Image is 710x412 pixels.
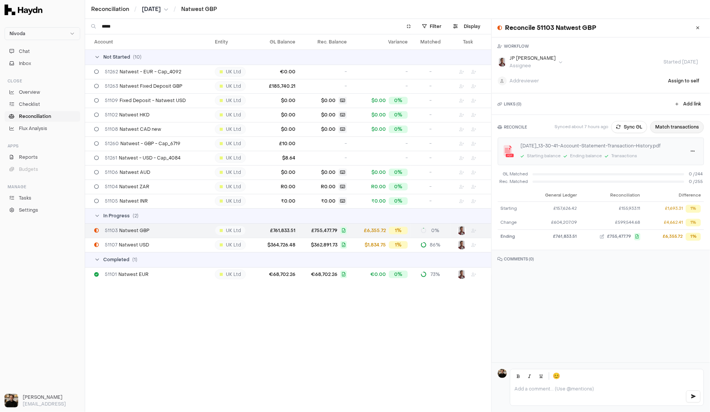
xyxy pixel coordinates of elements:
[583,233,640,240] button: £755,477.79
[498,101,522,107] h3: LINKS ( 0 )
[555,124,608,130] p: Synced about 7 hours ago
[105,83,118,89] span: 51263
[105,83,182,89] span: Natwest Fixed Deposit GBP
[657,59,704,65] span: Started [DATE]
[570,153,602,160] div: Ending balance
[257,136,298,151] td: £10.00
[430,198,432,204] span: -
[430,126,432,132] span: -
[389,97,408,104] div: 0%
[5,193,80,203] a: Tasks
[23,394,80,401] h3: [PERSON_NAME]
[85,34,212,50] th: Account
[389,241,408,249] div: 1%
[105,126,161,132] span: Natwest CAD new
[5,123,80,134] a: Flux Analysis
[5,181,80,193] div: Manage
[105,112,118,118] span: 51102
[257,108,298,122] td: $0.00
[133,5,138,13] span: /
[103,257,129,263] span: Completed
[105,98,118,104] span: 51109
[389,271,408,278] div: 0%
[212,34,257,50] th: Entity
[257,267,298,282] td: €68,702.26
[5,27,80,40] button: Nivoda
[663,234,683,240] div: £6,355.72
[389,197,408,205] div: 0%
[345,155,347,161] span: -
[105,112,149,118] span: Natwest HKD
[215,96,246,105] div: UK Ltd
[345,69,347,75] span: -
[430,83,432,89] span: -
[552,371,562,381] button: 😊
[215,196,246,206] div: UK Ltd
[321,184,336,190] span: R0.00
[19,48,30,55] span: Chat
[528,190,580,202] th: General Ledger
[257,93,298,108] td: $0.00
[19,207,38,214] span: Settings
[5,111,80,122] a: Reconciliation
[430,141,432,147] span: -
[215,67,246,77] div: UK Ltd
[430,184,432,190] span: -
[525,371,535,381] button: Italic (Ctrl+I)
[664,220,683,226] div: £4,662.41
[686,205,701,213] div: 1%
[665,206,683,212] div: £1,693.31
[498,179,528,185] div: Rec. Matched
[321,126,336,132] span: $0.00
[615,220,640,226] span: £599,544.68
[311,228,337,234] span: £755,477.79
[457,240,466,249] img: JP Smit
[19,195,31,201] span: Tasks
[105,98,186,104] span: Fixed Deposit - Natwest USD
[580,190,643,202] th: Reconciliation
[5,152,80,163] a: Reports
[215,124,246,134] div: UK Ltd
[103,54,130,60] span: Not Started
[215,226,246,235] div: UK Ltd
[142,6,168,13] button: [DATE]
[365,242,386,248] span: $1,834.75
[5,394,18,407] img: Ole Heine
[503,145,515,157] img: application/pdf
[663,75,704,87] button: Assign to self
[457,270,466,279] button: JP Smit
[498,171,528,178] span: GL Matched
[105,155,117,161] span: 51261
[19,166,38,173] span: Budgets
[498,216,528,230] td: Change
[371,98,386,104] span: $0.00
[105,242,117,248] span: 51107
[345,141,347,147] span: -
[172,5,177,13] span: /
[181,6,217,13] a: Natwest GBP
[5,99,80,110] a: Checklist
[215,240,246,250] div: UK Ltd
[451,34,491,50] th: Task
[364,228,386,234] span: £6,355.72
[105,198,148,204] span: Natwest INR
[215,81,246,91] div: UK Ltd
[142,6,161,13] span: [DATE]
[105,169,150,175] span: Natwest AUD
[686,233,701,241] div: 1%
[689,171,704,178] span: 0 / 244
[521,142,681,149] div: [DATE]_13-30-41-Account-Statement-Transaction-History.pdf
[19,60,31,67] span: Inbox
[215,139,246,149] div: UK Ltd
[531,220,577,226] div: £604,207.09
[510,55,556,61] div: JP [PERSON_NAME]
[5,5,42,15] img: Haydn Logo
[389,169,408,176] div: 0%
[498,76,539,85] button: Addreviewer
[371,184,386,190] span: R0.00
[371,112,386,118] span: $0.00
[536,371,547,381] button: Underline (Ctrl+U)
[105,184,118,190] span: 51104
[257,79,298,93] td: £185,740.21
